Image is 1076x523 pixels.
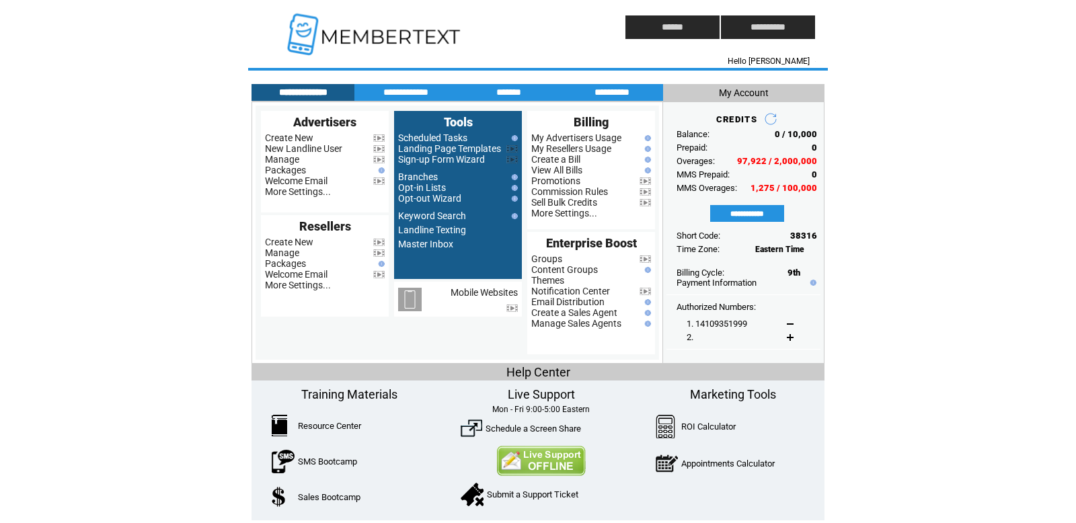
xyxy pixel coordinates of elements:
[642,167,651,173] img: help.gif
[642,135,651,141] img: help.gif
[265,258,306,269] a: Packages
[531,143,611,154] a: My Resellers Usage
[508,135,518,141] img: help.gif
[531,154,580,165] a: Create a Bill
[681,421,736,432] a: ROI Calculator
[492,405,590,414] span: Mon - Fri 9:00-5:00 Eastern
[642,321,651,327] img: help.gif
[375,261,385,267] img: help.gif
[642,157,651,163] img: help.gif
[640,255,651,263] img: video.png
[298,492,360,502] a: Sales Bootcamp
[677,231,720,241] span: Short Code:
[642,146,651,152] img: help.gif
[298,456,357,467] a: SMS Bootcamp
[265,269,328,280] a: Welcome Email
[642,310,651,316] img: help.gif
[677,143,707,153] span: Prepaid:
[398,171,438,182] a: Branches
[398,225,466,235] a: Landline Texting
[531,132,621,143] a: My Advertisers Usage
[398,288,422,311] img: mobile-websites.png
[298,421,361,431] a: Resource Center
[681,458,775,469] a: Appointments Calculator
[531,275,564,286] a: Themes
[508,387,575,401] span: Live Support
[506,156,518,163] img: video.png
[640,188,651,196] img: video.png
[265,280,331,290] a: More Settings...
[656,452,678,475] img: AppointmentCalc.png
[461,483,484,506] img: SupportTicket.png
[461,417,482,439] img: ScreenShare.png
[293,115,356,129] span: Advertisers
[506,145,518,153] img: video.png
[687,319,747,329] span: 1. 14109351999
[677,302,756,312] span: Authorized Numbers:
[506,305,518,312] img: video.png
[265,165,306,175] a: Packages
[444,115,473,129] span: Tools
[272,450,295,473] img: SMSBootcamp.png
[574,115,609,129] span: Billing
[531,175,580,186] a: Promotions
[487,489,578,499] a: Submit a Support Ticket
[807,280,816,286] img: help.gif
[728,56,810,66] span: Hello [PERSON_NAME]
[716,114,757,124] span: CREDITS
[265,247,299,258] a: Manage
[687,332,693,342] span: 2.
[265,186,331,197] a: More Settings...
[398,143,501,154] a: Landing Page Templates
[373,177,385,185] img: video.png
[398,154,485,165] a: Sign-up Form Wizard
[531,165,582,175] a: View All Bills
[812,169,817,179] span: 0
[531,186,608,197] a: Commission Rules
[812,143,817,153] span: 0
[486,424,581,434] a: Schedule a Screen Share
[373,145,385,153] img: video.png
[531,253,562,264] a: Groups
[508,213,518,219] img: help.gif
[398,239,453,249] a: Master Inbox
[755,245,804,254] span: Eastern Time
[398,210,466,221] a: Keyword Search
[677,244,720,254] span: Time Zone:
[546,236,637,250] span: Enterprise Boost
[751,183,817,193] span: 1,275 / 100,000
[265,237,313,247] a: Create New
[677,278,757,288] a: Payment Information
[531,318,621,329] a: Manage Sales Agents
[640,177,651,185] img: video.png
[677,169,730,179] span: MMS Prepaid:
[265,175,328,186] a: Welcome Email
[373,249,385,257] img: video.png
[690,387,776,401] span: Marketing Tools
[531,307,617,318] a: Create a Sales Agent
[508,185,518,191] img: help.gif
[272,487,287,507] img: SalesBootcamp.png
[373,156,385,163] img: video.png
[398,182,446,193] a: Opt-in Lists
[531,296,605,307] a: Email Distribution
[642,299,651,305] img: help.gif
[375,167,385,173] img: help.gif
[640,199,651,206] img: video.png
[677,129,709,139] span: Balance:
[531,286,610,296] a: Notification Center
[737,156,817,166] span: 97,922 / 2,000,000
[299,219,351,233] span: Resellers
[265,132,313,143] a: Create New
[719,87,769,98] span: My Account
[677,268,724,278] span: Billing Cycle:
[531,208,597,218] a: More Settings...
[506,365,570,379] span: Help Center
[451,287,518,298] a: Mobile Websites
[398,132,467,143] a: Scheduled Tasks
[508,174,518,180] img: help.gif
[787,268,800,278] span: 9th
[790,231,817,241] span: 38316
[272,415,287,436] img: ResourceCenter.png
[373,134,385,142] img: video.png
